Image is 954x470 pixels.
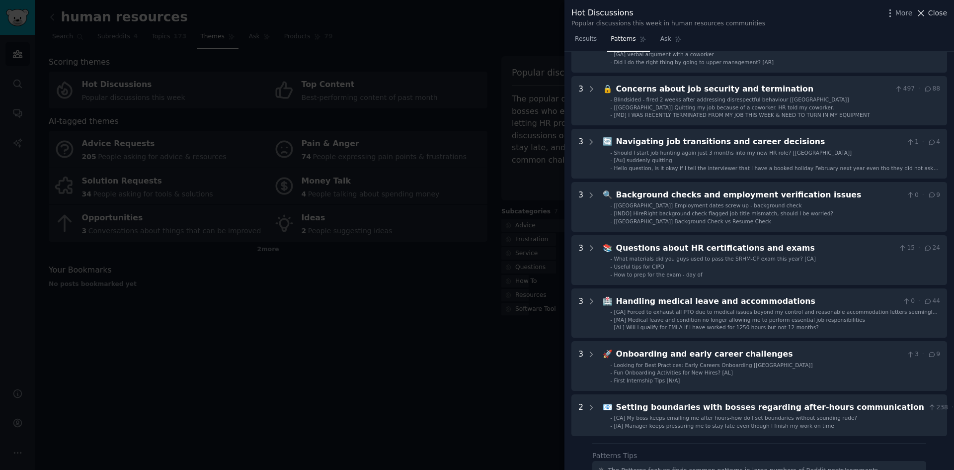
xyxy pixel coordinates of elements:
[610,51,612,58] div: -
[906,191,919,200] span: 0
[616,189,903,201] div: Background checks and employment verification issues
[603,137,613,146] span: 🔄
[578,83,583,119] div: 3
[614,104,834,110] span: [[GEOGRAPHIC_DATA]] Quitting my job because of a coworker. HR told my coworker.
[610,157,612,164] div: -
[610,218,612,225] div: -
[660,35,671,44] span: Ask
[610,308,612,315] div: -
[614,256,816,262] span: What materials did you guys used to pass the SRHM-CP exam this year? [CA]
[575,35,597,44] span: Results
[614,202,802,208] span: [[GEOGRAPHIC_DATA]] Employment dates screw up - background check
[571,7,765,19] div: Hot Discussions
[616,295,899,308] div: Handling medical leave and accommodations
[603,296,613,306] span: 🏥
[610,59,612,66] div: -
[610,271,612,278] div: -
[614,112,870,118] span: [MD] I WAS RECENTLY TERMINATED FROM MY JOB THIS WEEK & NEED TO TURN IN MY EQUIPMENT
[894,85,915,94] span: 497
[614,423,834,429] span: [IA] Manager keeps pressuring me to stay late even though I finish my work on time
[610,369,612,376] div: -
[614,96,849,102] span: Blindsided - fired 2 weeks after addressing disrespectful behaviour [[GEOGRAPHIC_DATA]]
[614,59,774,65] span: Did I do the right thing by going to upper management? [AR]
[924,297,940,306] span: 44
[610,104,612,111] div: -
[571,31,600,52] a: Results
[610,414,612,421] div: -
[924,244,940,253] span: 24
[928,350,940,359] span: 9
[610,111,612,118] div: -
[610,149,612,156] div: -
[614,150,852,156] span: Should I start job hunting again just 3 months into my new HR role? [[GEOGRAPHIC_DATA]]
[657,31,685,52] a: Ask
[885,8,913,18] button: More
[922,191,924,200] span: ·
[603,190,613,199] span: 🔍
[610,377,612,384] div: -
[614,415,857,421] span: [CA] My boss keeps emailing me after hours-how do I set boundaries without sounding rude?
[603,243,613,253] span: 📚
[616,136,903,148] div: Navigating job transitions and career decisions
[928,8,947,18] span: Close
[614,362,813,368] span: Looking for Best Practices: Early Careers Onboarding [[GEOGRAPHIC_DATA]]
[603,402,613,412] span: 📧
[611,35,636,44] span: Patterns
[614,218,771,224] span: [[GEOGRAPHIC_DATA]] Background Check vs Resume Check
[610,263,612,270] div: -
[571,19,765,28] div: Popular discussions this week in human resources communities
[614,264,664,270] span: Useful tips for CIPD
[616,83,891,95] div: Concerns about job security and termination
[610,324,612,331] div: -
[616,401,925,414] div: Setting boundaries with bosses regarding after-hours communication
[898,244,915,253] span: 15
[578,348,583,384] div: 3
[952,403,954,412] span: ·
[928,403,948,412] span: 238
[610,316,612,323] div: -
[902,297,915,306] span: 0
[578,136,583,172] div: 3
[924,85,940,94] span: 88
[607,31,649,52] a: Patterns
[614,309,938,322] span: [GA] Forced to exhaust all PTO due to medical issues beyond my control and reasonable accommodati...
[614,317,865,323] span: [MA] Medical leave and condition no longer allowing me to perform essential job responsibilities
[578,401,583,429] div: 2
[610,96,612,103] div: -
[906,350,919,359] span: 3
[610,255,612,262] div: -
[578,242,583,278] div: 3
[895,8,913,18] span: More
[614,51,714,57] span: [GA] verbal argument with a coworker
[614,324,819,330] span: [AL] Will I qualify for FMLA if I have worked for 1250 hours but not 12 months?
[603,84,613,94] span: 🔒
[610,202,612,209] div: -
[928,138,940,147] span: 4
[610,422,612,429] div: -
[614,370,733,376] span: Fun Onboarding Activities for New Hires? [AL]
[906,138,919,147] span: 1
[918,85,920,94] span: ·
[616,348,903,361] div: Onboarding and early career challenges
[922,138,924,147] span: ·
[916,8,947,18] button: Close
[922,350,924,359] span: ·
[592,452,637,460] label: Patterns Tips
[610,362,612,369] div: -
[918,244,920,253] span: ·
[578,189,583,225] div: 3
[614,272,703,278] span: How to prep for the exam - day of
[614,157,672,163] span: [Au] suddenly quitting
[616,242,895,255] div: Questions about HR certifications and exams
[614,210,833,216] span: [INDO] HireRight background check flagged job title mismatch, should I be worried?
[928,191,940,200] span: 9
[578,295,583,331] div: 3
[610,210,612,217] div: -
[614,377,680,383] span: First Internship Tips [N/A]
[614,165,939,178] span: Hello question, is it okay if I tell the interviewer that I have a booked holiday February next y...
[603,349,613,359] span: 🚀
[610,165,612,172] div: -
[918,297,920,306] span: ·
